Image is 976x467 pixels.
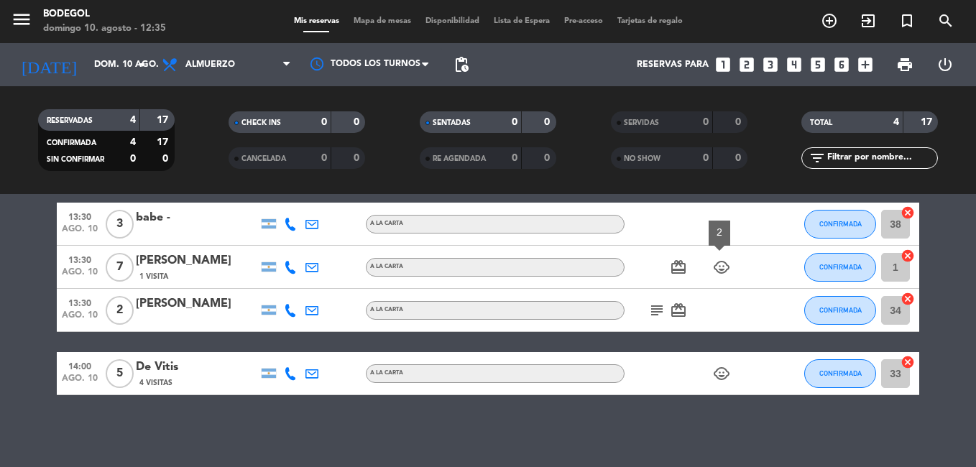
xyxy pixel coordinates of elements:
span: ago. 10 [62,224,98,241]
i: add_box [856,55,875,74]
i: exit_to_app [860,12,877,29]
i: arrow_drop_down [134,56,151,73]
span: CONFIRMADA [819,369,862,377]
span: Almuerzo [185,60,235,70]
div: domingo 10. agosto - 12:35 [43,22,166,36]
strong: 0 [735,117,744,127]
i: child_care [713,259,730,276]
strong: 0 [162,154,171,164]
span: pending_actions [453,56,470,73]
span: CANCELADA [241,155,286,162]
strong: 0 [354,117,362,127]
input: Filtrar por nombre... [826,150,937,166]
span: ago. 10 [62,310,98,327]
strong: 4 [130,137,136,147]
span: 1 Visita [139,271,168,282]
span: CONFIRMADA [819,220,862,228]
i: looks_6 [832,55,851,74]
span: ago. 10 [62,267,98,284]
span: Reservas para [637,60,709,70]
i: looks_3 [761,55,780,74]
span: SENTADAS [433,119,471,126]
i: [DATE] [11,49,87,80]
span: Mis reservas [287,17,346,25]
strong: 0 [321,153,327,163]
i: add_circle_outline [821,12,838,29]
span: NO SHOW [624,155,660,162]
span: Pre-acceso [557,17,610,25]
strong: 4 [130,115,136,125]
button: CONFIRMADA [804,253,876,282]
strong: 0 [544,117,553,127]
span: RE AGENDADA [433,155,486,162]
i: cancel [901,355,915,369]
i: search [937,12,954,29]
span: CONFIRMADA [47,139,96,147]
strong: 0 [130,154,136,164]
span: A LA CARTA [370,221,403,226]
span: TOTAL [810,119,832,126]
span: 7 [106,253,134,282]
span: 3 [106,210,134,239]
span: Disponibilidad [418,17,487,25]
span: CONFIRMADA [819,263,862,271]
span: A LA CARTA [370,264,403,269]
button: CONFIRMADA [804,210,876,239]
span: 4 Visitas [139,377,172,389]
i: subject [648,302,666,319]
i: looks_5 [809,55,827,74]
i: menu [11,9,32,30]
strong: 4 [893,117,899,127]
strong: 0 [703,153,709,163]
span: SIN CONFIRMAR [47,156,104,163]
span: CONFIRMADA [819,306,862,314]
strong: 17 [157,137,171,147]
strong: 17 [157,115,171,125]
span: A LA CARTA [370,307,403,313]
strong: 0 [703,117,709,127]
div: [PERSON_NAME] [136,251,258,270]
strong: 0 [512,153,517,163]
button: CONFIRMADA [804,359,876,388]
i: cancel [901,292,915,306]
i: looks_two [737,55,756,74]
i: filter_list [809,149,826,167]
i: cancel [901,205,915,220]
span: CHECK INS [241,119,281,126]
button: menu [11,9,32,35]
span: Mapa de mesas [346,17,418,25]
i: child_care [713,365,730,382]
button: CONFIRMADA [804,296,876,325]
i: looks_4 [785,55,804,74]
strong: 0 [512,117,517,127]
span: 13:30 [62,294,98,310]
span: A LA CARTA [370,370,403,376]
i: card_giftcard [670,259,687,276]
span: 14:00 [62,357,98,374]
span: 13:30 [62,208,98,224]
div: LOG OUT [925,43,965,86]
span: Tarjetas de regalo [610,17,690,25]
span: SERVIDAS [624,119,659,126]
i: card_giftcard [670,302,687,319]
strong: 0 [544,153,553,163]
div: [PERSON_NAME] [136,295,258,313]
span: print [896,56,913,73]
i: turned_in_not [898,12,916,29]
span: 5 [106,359,134,388]
i: cancel [901,249,915,263]
strong: 0 [735,153,744,163]
span: Lista de Espera [487,17,557,25]
span: 13:30 [62,251,98,267]
div: De Vitis [136,358,258,376]
span: 2 [106,296,134,325]
i: power_settings_new [936,56,954,73]
span: RESERVADAS [47,117,93,124]
strong: 17 [921,117,935,127]
i: looks_one [714,55,732,74]
span: ago. 10 [62,374,98,390]
strong: 0 [354,153,362,163]
div: babe - [136,208,258,227]
strong: 0 [321,117,327,127]
div: 2 [709,221,730,246]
